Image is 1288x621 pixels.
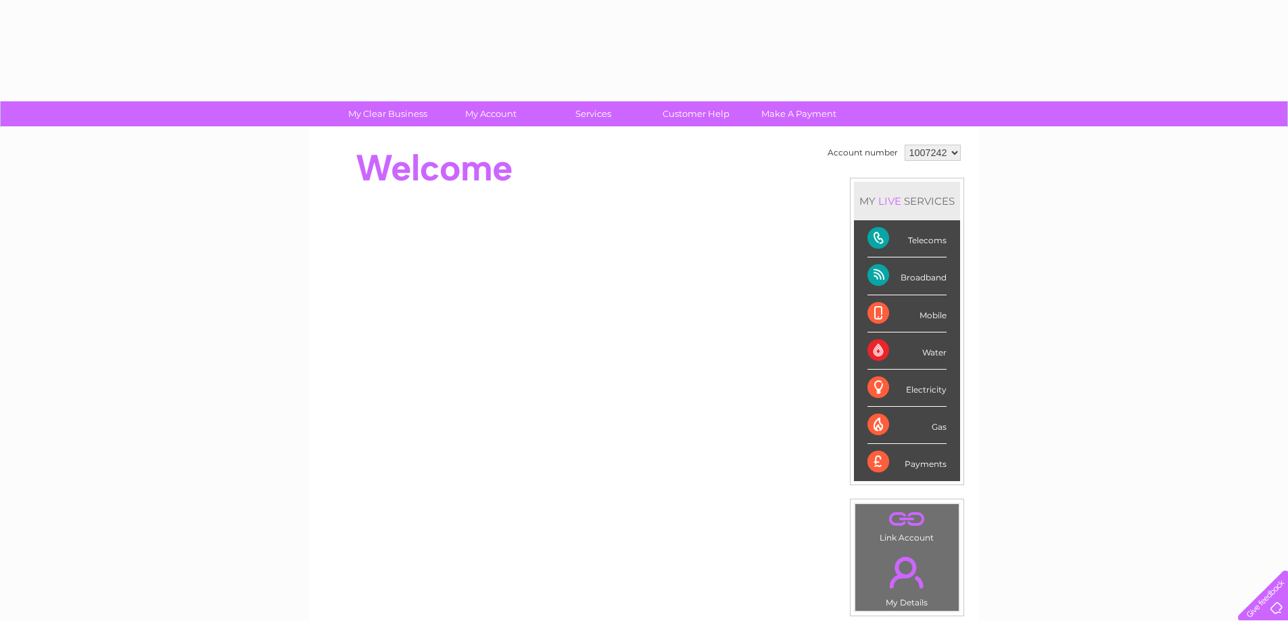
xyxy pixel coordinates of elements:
div: MY SERVICES [854,182,960,220]
td: Account number [824,141,901,164]
a: . [859,549,955,596]
div: Mobile [867,295,947,332]
div: Broadband [867,257,947,295]
div: Telecoms [867,220,947,257]
a: My Account [435,101,546,126]
div: Payments [867,444,947,480]
div: Water [867,332,947,370]
a: Make A Payment [743,101,855,126]
a: Customer Help [640,101,752,126]
a: Services [538,101,649,126]
a: My Clear Business [332,101,444,126]
div: Electricity [867,370,947,407]
td: My Details [855,545,959,612]
div: Gas [867,407,947,444]
a: . [859,507,955,531]
td: Link Account [855,503,959,546]
div: LIVE [876,195,904,207]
